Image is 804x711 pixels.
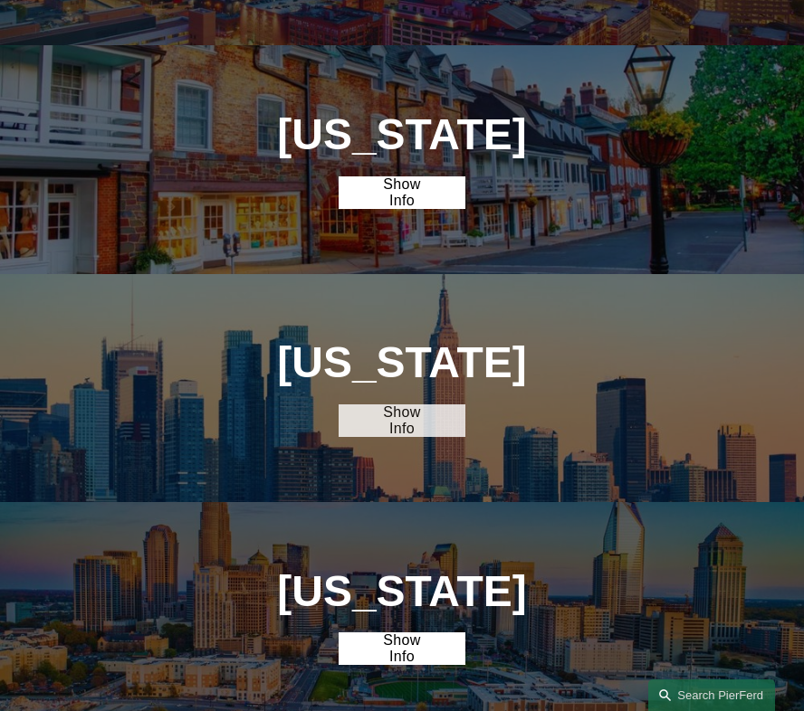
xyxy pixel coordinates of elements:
[244,338,560,388] h1: [US_STATE]
[244,567,560,617] h1: [US_STATE]
[648,679,775,711] a: Search this site
[339,632,464,665] a: Show Info
[339,404,464,437] a: Show Info
[339,176,464,209] a: Show Info
[244,110,560,160] h1: [US_STATE]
